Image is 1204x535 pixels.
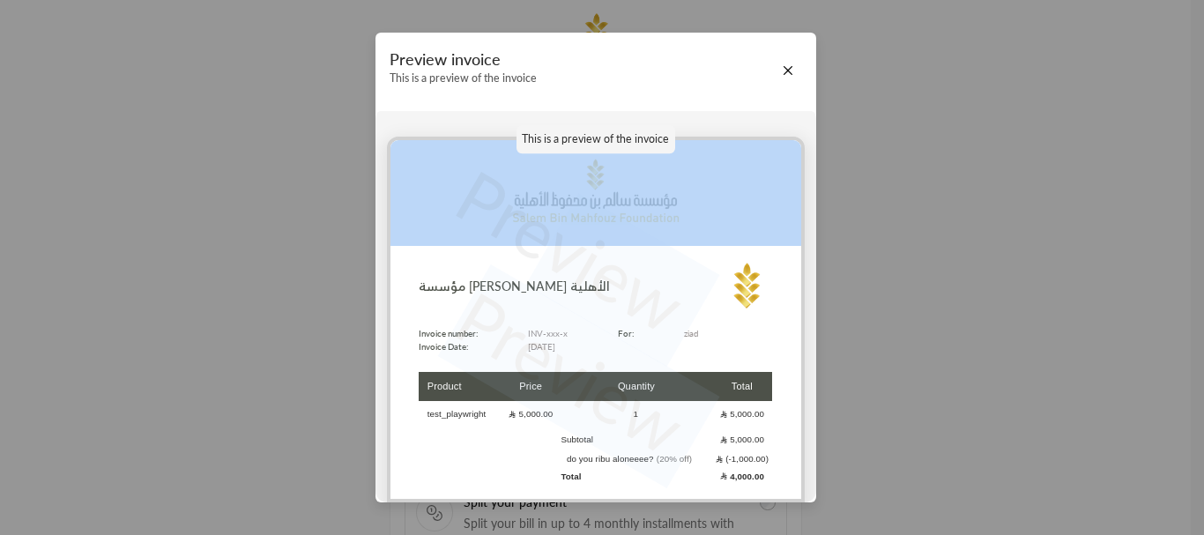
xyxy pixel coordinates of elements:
img: Logo [719,260,772,313]
button: Close [778,61,798,80]
td: 5,000.00 [501,403,561,427]
p: Preview [437,143,703,358]
p: Invoice Date: [419,340,478,353]
p: مؤسسة [PERSON_NAME] الأهلية [419,278,610,296]
td: test_playwright [419,403,501,427]
td: Subtotal [561,428,711,452]
th: Total [712,372,772,401]
table: Products [419,370,772,487]
td: Total [561,467,711,485]
th: Product [419,372,501,401]
img: hdromg_oukvb.png [390,140,801,246]
td: (-1,000.00) [712,453,772,465]
p: This is a preview of the invoice [517,125,675,153]
td: 5,000.00 [712,428,772,452]
span: (20% off) [657,454,692,464]
p: Preview invoice [390,50,537,70]
td: do you ribu aloneeee? [561,453,711,465]
td: 5,000.00 [712,403,772,427]
td: 4,000.00 [712,467,772,485]
p: This is a preview of the invoice [390,72,537,85]
p: Preview [437,264,703,479]
p: Invoice number: [419,327,478,340]
p: ziad [684,327,772,340]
